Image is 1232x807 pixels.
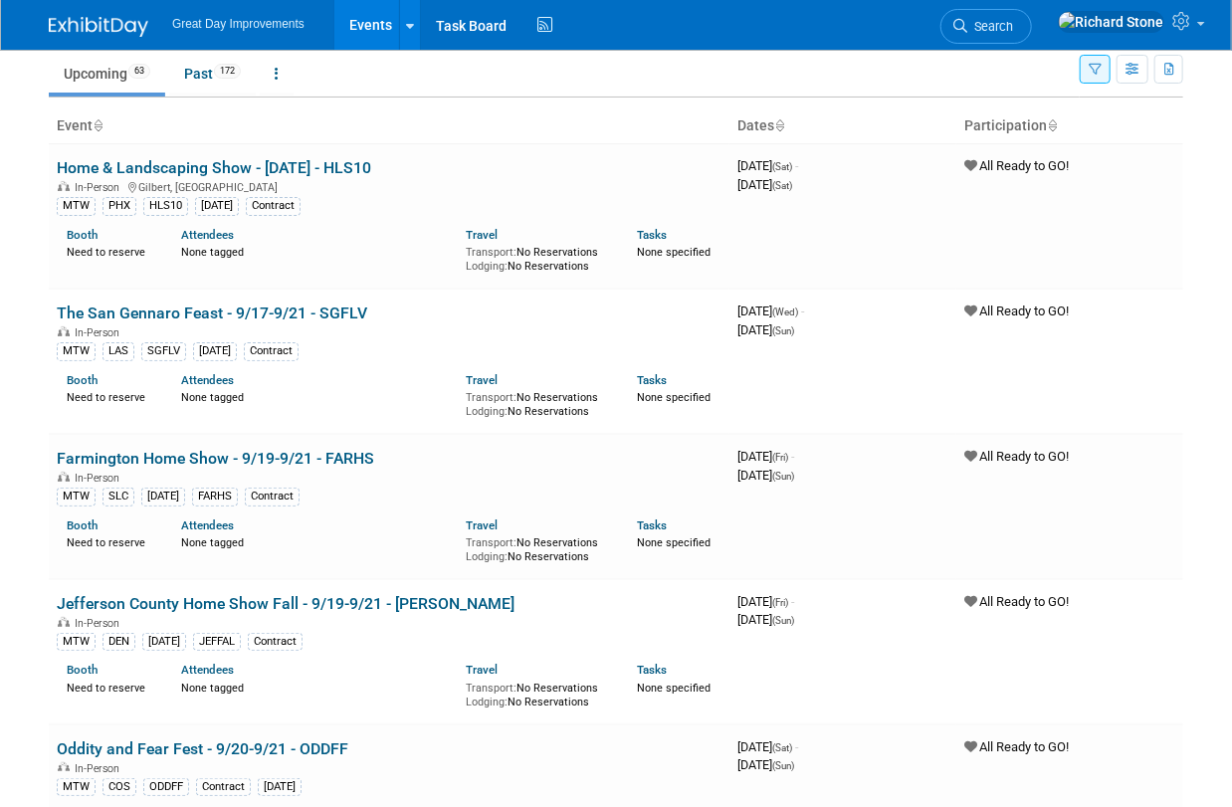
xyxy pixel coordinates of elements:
th: Dates [729,109,956,143]
div: None tagged [181,532,452,550]
span: (Fri) [772,452,788,463]
div: None tagged [181,678,452,696]
a: Search [940,9,1032,44]
a: Tasks [637,228,667,242]
span: All Ready to GO! [964,158,1069,173]
a: Tasks [637,518,667,532]
span: [DATE] [737,739,798,754]
span: In-Person [75,472,125,485]
a: Tasks [637,663,667,677]
div: Contract [246,197,301,215]
img: In-Person Event [58,326,70,336]
span: [DATE] [737,158,798,173]
span: None specified [637,682,711,695]
span: In-Person [75,617,125,630]
span: (Sat) [772,742,792,753]
span: Lodging: [466,550,508,563]
span: [DATE] [737,468,794,483]
span: In-Person [75,762,125,775]
div: [DATE] [142,633,186,651]
div: MTW [57,633,96,651]
span: (Sun) [772,325,794,336]
a: Booth [67,373,98,387]
div: PHX [103,197,136,215]
th: Event [49,109,729,143]
span: [DATE] [737,177,792,192]
span: 172 [214,64,241,79]
span: Search [967,19,1013,34]
span: Transport: [466,682,516,695]
span: (Sat) [772,180,792,191]
span: - [801,303,804,318]
div: MTW [57,488,96,505]
div: Need to reserve [67,678,151,696]
a: Past172 [169,55,256,93]
div: No Reservations No Reservations [466,387,607,418]
div: HLS10 [143,197,188,215]
span: Lodging: [466,405,508,418]
span: Transport: [466,536,516,549]
span: None specified [637,536,711,549]
div: COS [103,778,136,796]
div: SLC [103,488,134,505]
img: In-Person Event [58,762,70,772]
div: Contract [196,778,251,796]
span: (Sun) [772,615,794,626]
a: Attendees [181,373,234,387]
a: Attendees [181,228,234,242]
span: (Wed) [772,306,798,317]
a: Booth [67,228,98,242]
span: [DATE] [737,612,794,627]
a: Farmington Home Show - 9/19-9/21 - FARHS [57,449,374,468]
span: None specified [637,391,711,404]
a: Booth [67,663,98,677]
div: Need to reserve [67,532,151,550]
div: No Reservations No Reservations [466,532,607,563]
span: Transport: [466,391,516,404]
span: All Ready to GO! [964,739,1069,754]
span: - [795,158,798,173]
a: Jefferson County Home Show Fall - 9/19-9/21 - [PERSON_NAME] [57,594,514,613]
span: All Ready to GO! [964,449,1069,464]
a: Travel [466,228,498,242]
a: Attendees [181,518,234,532]
span: Great Day Improvements [172,17,305,31]
img: ExhibitDay [49,17,148,37]
span: (Fri) [772,597,788,608]
span: In-Person [75,181,125,194]
a: Oddity and Fear Fest - 9/20-9/21 - ODDFF [57,739,348,758]
a: Sort by Participation Type [1047,117,1057,133]
div: [DATE] [258,778,302,796]
div: ODDFF [143,778,189,796]
span: [DATE] [737,757,794,772]
a: Travel [466,373,498,387]
div: Gilbert, [GEOGRAPHIC_DATA] [57,178,721,194]
span: [DATE] [737,594,794,609]
span: All Ready to GO! [964,594,1069,609]
span: All Ready to GO! [964,303,1069,318]
span: (Sun) [772,471,794,482]
div: LAS [103,342,134,360]
img: In-Person Event [58,472,70,482]
th: Participation [956,109,1183,143]
a: The San Gennaro Feast - 9/17-9/21 - SGFLV [57,303,367,322]
span: None specified [637,246,711,259]
span: (Sun) [772,760,794,771]
span: 63 [128,64,150,79]
a: Tasks [637,373,667,387]
a: Attendees [181,663,234,677]
div: None tagged [181,387,452,405]
img: In-Person Event [58,617,70,627]
div: Contract [244,342,299,360]
div: Contract [245,488,300,505]
span: In-Person [75,326,125,339]
a: Home & Landscaping Show - [DATE] - HLS10 [57,158,371,177]
span: Lodging: [466,260,508,273]
span: [DATE] [737,322,794,337]
a: Booth [67,518,98,532]
span: [DATE] [737,303,804,318]
div: MTW [57,778,96,796]
div: MTW [57,197,96,215]
a: Sort by Event Name [93,117,103,133]
span: - [791,449,794,464]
